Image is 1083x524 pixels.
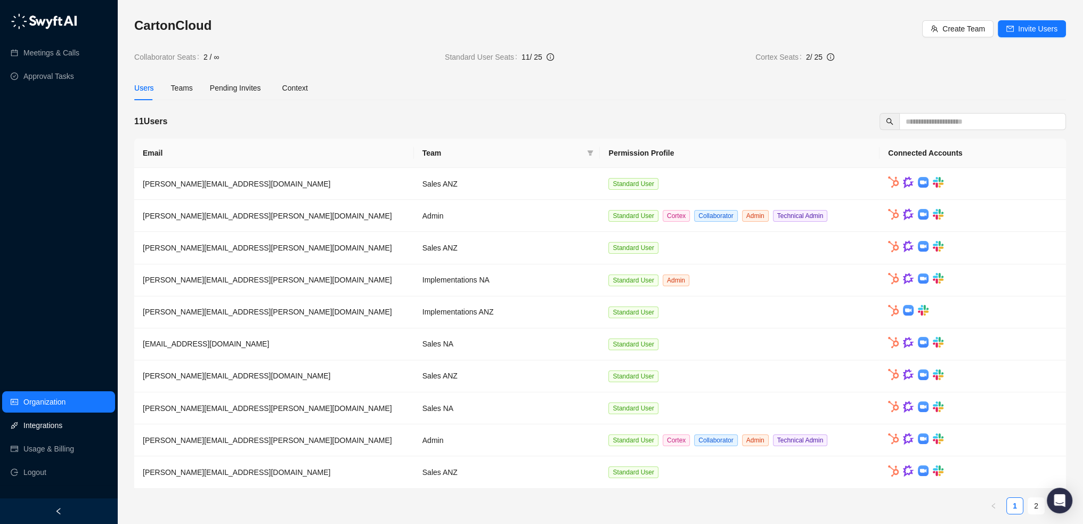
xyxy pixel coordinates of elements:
[985,497,1002,514] button: left
[755,51,806,63] span: Cortex Seats
[134,51,203,63] span: Collaborator Seats
[888,241,899,252] img: hubspot-DkpyWjJb.png
[422,147,583,159] span: Team
[282,82,308,94] div: Context
[414,264,600,296] td: Implementations NA
[23,415,62,436] a: Integrations
[931,25,938,33] span: team
[608,178,658,190] span: Standard User
[608,275,658,286] span: Standard User
[414,392,600,424] td: Sales NA
[933,465,943,476] img: slack-Cn3INd-T.png
[903,240,914,252] img: gong-Dwh8HbPa.png
[933,337,943,348] img: slack-Cn3INd-T.png
[918,465,929,476] img: zoom-DkfWWZB2.png
[55,507,62,515] span: left
[933,401,943,412] img: slack-Cn3INd-T.png
[143,276,392,284] span: [PERSON_NAME][EMAIL_ADDRESS][PERSON_NAME][DOMAIN_NAME]
[134,115,167,128] h5: 11 Users
[886,118,893,125] span: search
[918,369,929,380] img: zoom-DkfWWZB2.png
[608,307,658,318] span: Standard User
[1028,498,1044,514] a: 2
[587,150,593,156] span: filter
[1006,25,1014,33] span: mail
[933,209,943,220] img: slack-Cn3INd-T.png
[414,328,600,360] td: Sales NA
[1047,488,1072,513] div: Open Intercom Messenger
[143,180,330,188] span: [PERSON_NAME][EMAIL_ADDRESS][DOMAIN_NAME]
[903,176,914,188] img: gong-Dwh8HbPa.png
[23,438,74,459] a: Usage & Billing
[903,465,914,477] img: gong-Dwh8HbPa.png
[1049,497,1066,514] li: Next Page
[888,433,899,445] img: hubspot-DkpyWjJb.png
[888,305,899,316] img: hubspot-DkpyWjJb.png
[903,337,914,349] img: gong-Dwh8HbPa.png
[903,208,914,220] img: gong-Dwh8HbPa.png
[608,210,658,222] span: Standard User
[445,51,522,63] span: Standard User Seats
[1028,497,1045,514] li: 2
[918,401,929,412] img: zoom-DkfWWZB2.png
[903,401,914,413] img: gong-Dwh8HbPa.png
[903,369,914,381] img: gong-Dwh8HbPa.png
[888,401,899,412] img: hubspot-DkpyWjJb.png
[608,402,658,414] span: Standard User
[888,465,899,477] img: hubspot-DkpyWjJb.png
[918,209,929,220] img: zoom-DkfWWZB2.png
[942,23,985,35] span: Create Team
[171,82,193,94] div: Teams
[585,145,596,161] span: filter
[933,241,943,252] img: slack-Cn3INd-T.png
[414,168,600,200] td: Sales ANZ
[773,434,828,446] span: Technical Admin
[903,273,914,285] img: gong-Dwh8HbPa.png
[663,275,689,286] span: Admin
[918,241,929,252] img: zoom-DkfWWZB2.png
[143,436,392,445] span: [PERSON_NAME][EMAIL_ADDRESS][PERSON_NAME][DOMAIN_NAME]
[134,82,154,94] div: Users
[23,391,66,413] a: Organization
[742,210,769,222] span: Admin
[203,51,219,63] span: 2 / ∞
[134,17,922,34] h3: CartonCloud
[922,20,994,37] button: Create Team
[903,433,914,445] img: gong-Dwh8HbPa.png
[143,372,330,380] span: [PERSON_NAME][EMAIL_ADDRESS][DOMAIN_NAME]
[608,338,658,350] span: Standard User
[143,212,392,220] span: [PERSON_NAME][EMAIL_ADDRESS][PERSON_NAME][DOMAIN_NAME]
[663,210,690,222] span: Cortex
[888,337,899,348] img: hubspot-DkpyWjJb.png
[888,369,899,380] img: hubspot-DkpyWjJb.png
[210,84,261,92] span: Pending Invites
[143,308,392,316] span: [PERSON_NAME][EMAIL_ADDRESS][PERSON_NAME][DOMAIN_NAME]
[985,497,1002,514] li: Previous Page
[143,244,392,252] span: [PERSON_NAME][EMAIL_ADDRESS][PERSON_NAME][DOMAIN_NAME]
[608,242,658,254] span: Standard User
[880,139,1066,168] th: Connected Accounts
[23,66,74,87] a: Approval Tasks
[414,200,600,232] td: Admin
[663,434,690,446] span: Cortex
[1007,498,1023,514] a: 1
[998,20,1066,37] button: Invite Users
[918,273,929,284] img: zoom-DkfWWZB2.png
[608,466,658,478] span: Standard User
[742,434,769,446] span: Admin
[933,433,943,444] img: slack-Cn3INd-T.png
[918,337,929,348] img: zoom-DkfWWZB2.png
[143,404,392,413] span: [PERSON_NAME][EMAIL_ADDRESS][PERSON_NAME][DOMAIN_NAME]
[414,456,600,488] td: Sales ANZ
[827,53,834,61] span: info-circle
[933,369,943,380] img: slack-Cn3INd-T.png
[143,468,330,477] span: [PERSON_NAME][EMAIL_ADDRESS][DOMAIN_NAME]
[600,139,880,168] th: Permission Profile
[933,177,943,188] img: slack-Cn3INd-T.png
[414,232,600,264] td: Sales ANZ
[773,210,828,222] span: Technical Admin
[143,340,269,348] span: [EMAIL_ADDRESS][DOMAIN_NAME]
[888,209,899,220] img: hubspot-DkpyWjJb.png
[918,433,929,444] img: zoom-DkfWWZB2.png
[918,305,929,316] img: slack-Cn3INd-T.png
